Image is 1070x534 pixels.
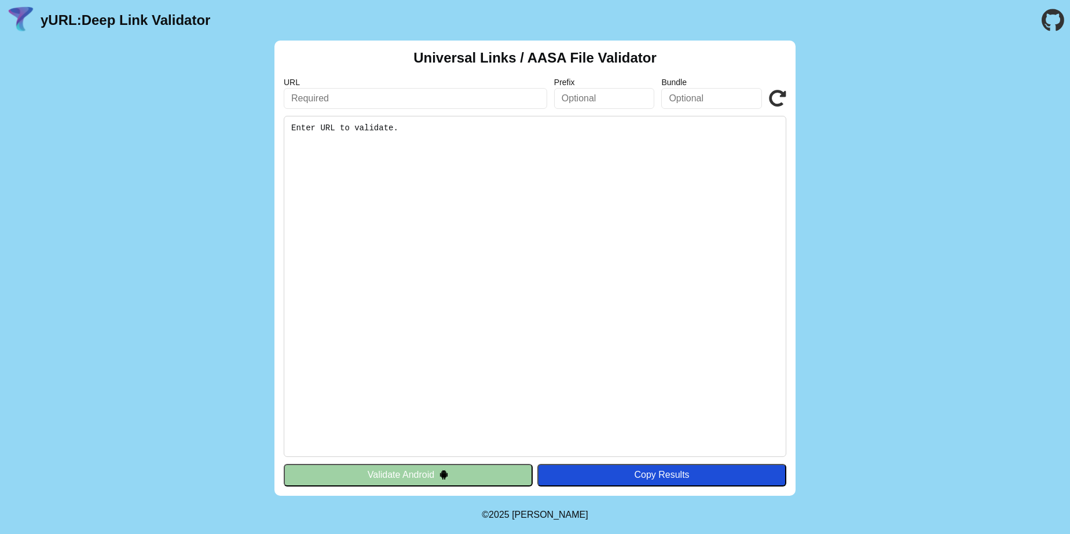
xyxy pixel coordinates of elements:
span: 2025 [489,510,510,520]
a: Michael Ibragimchayev's Personal Site [512,510,588,520]
input: Optional [554,88,655,109]
div: Copy Results [543,470,780,480]
input: Required [284,88,547,109]
h2: Universal Links / AASA File Validator [413,50,657,66]
button: Validate Android [284,464,533,486]
input: Optional [661,88,762,109]
img: yURL Logo [6,5,36,35]
button: Copy Results [537,464,786,486]
a: yURL:Deep Link Validator [41,12,210,28]
footer: © [482,496,588,534]
label: Prefix [554,78,655,87]
label: URL [284,78,547,87]
label: Bundle [661,78,762,87]
pre: Enter URL to validate. [284,116,786,457]
img: droidIcon.svg [439,470,449,480]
